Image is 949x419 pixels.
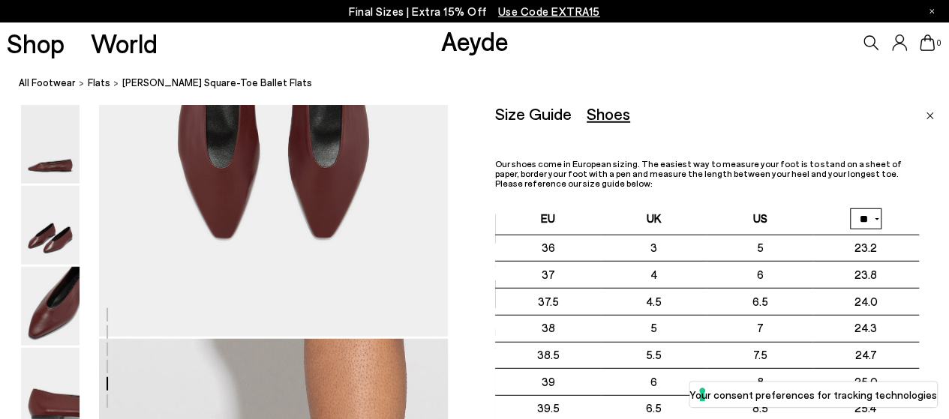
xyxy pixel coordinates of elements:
[926,104,934,122] a: Close
[122,75,312,91] span: [PERSON_NAME] Square-Toe Ballet Flats
[440,25,508,56] a: Aeyde
[495,369,601,396] td: 39
[812,288,918,315] td: 24.0
[495,104,572,123] div: Size Guide
[495,288,601,315] td: 37.5
[349,2,600,21] p: Final Sizes | Extra 15% Off
[495,159,919,189] p: Our shoes come in European sizing. The easiest way to measure your foot is to stand on a sheet of...
[707,262,812,289] td: 6
[21,267,80,346] img: Betty Square-Toe Ballet Flats - Image 3
[601,235,707,262] td: 3
[707,342,812,369] td: 7.5
[495,262,601,289] td: 37
[812,235,918,262] td: 23.2
[601,342,707,369] td: 5.5
[601,262,707,289] td: 4
[812,315,918,342] td: 24.3
[88,76,110,88] span: Flats
[812,342,918,369] td: 24.7
[601,315,707,342] td: 5
[935,39,942,47] span: 0
[91,30,158,56] a: World
[19,63,949,104] nav: breadcrumb
[689,387,937,403] label: Your consent preferences for tracking technologies
[498,4,600,18] span: Navigate to /collections/ss25-final-sizes
[19,75,76,91] a: All Footwear
[707,235,812,262] td: 5
[920,34,935,51] a: 0
[7,30,65,56] a: Shop
[707,204,812,235] th: US
[495,342,601,369] td: 38.5
[707,369,812,396] td: 8
[601,204,707,235] th: UK
[601,369,707,396] td: 6
[21,186,80,265] img: Betty Square-Toe Ballet Flats - Image 2
[21,105,80,184] img: Betty Square-Toe Ballet Flats - Image 1
[495,204,601,235] th: EU
[587,104,630,123] div: Shoes
[601,288,707,315] td: 4.5
[812,262,918,289] td: 23.8
[495,235,601,262] td: 36
[88,75,110,91] a: Flats
[707,315,812,342] td: 7
[812,369,918,396] td: 25.0
[689,382,937,407] button: Your consent preferences for tracking technologies
[707,288,812,315] td: 6.5
[495,315,601,342] td: 38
